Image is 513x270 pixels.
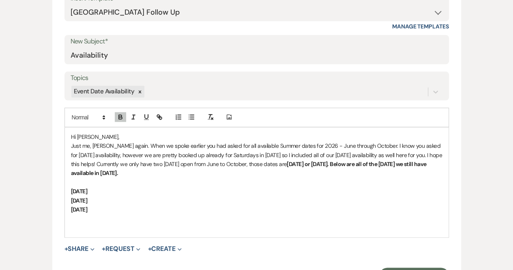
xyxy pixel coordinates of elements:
button: Share [64,246,95,252]
label: Topics [71,72,443,84]
span: + [102,246,105,252]
strong: [DATE] [71,197,88,204]
div: Event Date Availability [71,86,135,97]
span: + [64,246,68,252]
strong: [DATE] [71,206,88,213]
span: + [148,246,151,252]
strong: [DATE] [71,188,88,195]
button: Request [102,246,140,252]
p: Just me, [PERSON_NAME] again. When we spoke earlier you had asked for all available Summer dates ... [71,141,442,178]
button: Create [148,246,181,252]
p: Hi [PERSON_NAME], [71,132,442,141]
label: New Subject* [71,36,443,48]
a: Manage Templates [392,23,449,30]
